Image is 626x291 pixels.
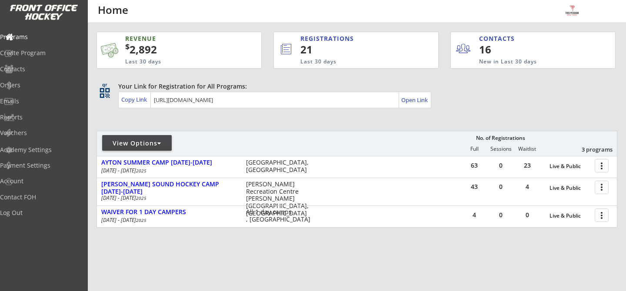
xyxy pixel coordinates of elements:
[136,168,147,174] em: 2025
[125,41,130,52] sup: $
[118,82,590,91] div: Your Link for Registration for All Programs:
[125,34,221,43] div: REVENUE
[461,212,487,218] div: 4
[595,208,609,222] button: more_vert
[479,58,575,66] div: New in Last 30 days
[549,185,590,191] div: Live & Public
[101,181,237,195] div: [PERSON_NAME] SOUND HOCKEY CAMP [DATE]-[DATE]
[401,94,429,106] a: Open Link
[300,34,400,43] div: REGISTRATIONS
[488,184,514,190] div: 0
[101,208,237,216] div: WAIVER FOR 1 DAY CAMPERS
[401,96,429,104] div: Open Link
[300,42,409,57] div: 21
[101,168,234,173] div: [DATE] - [DATE]
[479,42,533,57] div: 16
[461,162,487,169] div: 63
[125,42,234,57] div: 2,892
[101,218,234,223] div: [DATE] - [DATE]
[595,159,609,172] button: more_vert
[488,212,514,218] div: 0
[473,135,527,141] div: No. of Registrations
[246,208,314,223] div: All 1 day camps , [GEOGRAPHIC_DATA]
[488,146,514,152] div: Sessions
[300,58,403,66] div: Last 30 days
[514,212,540,218] div: 0
[99,82,110,88] div: qr
[461,146,487,152] div: Full
[595,181,609,194] button: more_vert
[101,195,234,201] div: [DATE] - [DATE]
[125,58,221,66] div: Last 30 days
[136,195,147,201] em: 2025
[514,146,540,152] div: Waitlist
[121,96,149,103] div: Copy Link
[101,159,237,166] div: AYTON SUMMER CAMP [DATE]-[DATE]
[98,86,111,99] button: qr_code
[514,162,540,169] div: 23
[488,162,514,169] div: 0
[479,34,519,43] div: CONTACTS
[246,159,314,174] div: [GEOGRAPHIC_DATA], [GEOGRAPHIC_DATA]
[514,184,540,190] div: 4
[246,181,314,217] div: [PERSON_NAME] Recreation Centre [PERSON_NAME][GEOGRAPHIC_DATA], [GEOGRAPHIC_DATA]
[549,213,590,219] div: Live & Public
[461,184,487,190] div: 43
[136,217,147,223] em: 2025
[567,145,613,153] div: 3 programs
[102,139,172,148] div: View Options
[549,163,590,169] div: Live & Public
